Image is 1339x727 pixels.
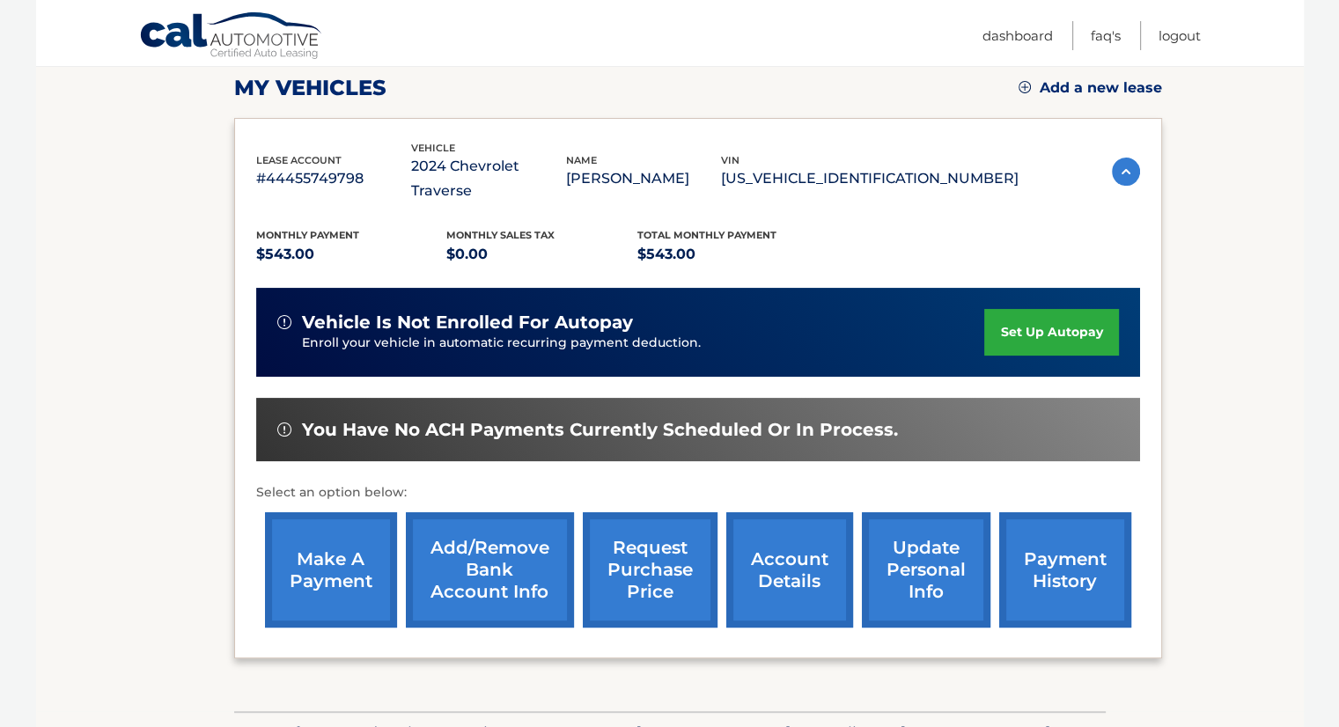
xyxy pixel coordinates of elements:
[721,166,1019,191] p: [US_VEHICLE_IDENTIFICATION_NUMBER]
[862,512,990,628] a: update personal info
[566,154,597,166] span: name
[302,334,985,353] p: Enroll your vehicle in automatic recurring payment deduction.
[1159,21,1201,50] a: Logout
[411,154,566,203] p: 2024 Chevrolet Traverse
[566,166,721,191] p: [PERSON_NAME]
[256,229,359,241] span: Monthly Payment
[637,242,828,267] p: $543.00
[256,482,1140,503] p: Select an option below:
[302,419,898,441] span: You have no ACH payments currently scheduled or in process.
[411,142,455,154] span: vehicle
[1091,21,1121,50] a: FAQ's
[726,512,853,628] a: account details
[277,315,291,329] img: alert-white.svg
[256,242,447,267] p: $543.00
[1019,81,1031,93] img: add.svg
[234,75,386,101] h2: my vehicles
[1019,79,1162,97] a: Add a new lease
[277,422,291,437] img: alert-white.svg
[265,512,397,628] a: make a payment
[446,229,555,241] span: Monthly sales Tax
[982,21,1053,50] a: Dashboard
[446,242,637,267] p: $0.00
[256,166,411,191] p: #44455749798
[302,312,633,334] span: vehicle is not enrolled for autopay
[139,11,324,62] a: Cal Automotive
[637,229,776,241] span: Total Monthly Payment
[406,512,574,628] a: Add/Remove bank account info
[999,512,1131,628] a: payment history
[583,512,717,628] a: request purchase price
[984,309,1118,356] a: set up autopay
[1112,158,1140,186] img: accordion-active.svg
[256,154,342,166] span: lease account
[721,154,739,166] span: vin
